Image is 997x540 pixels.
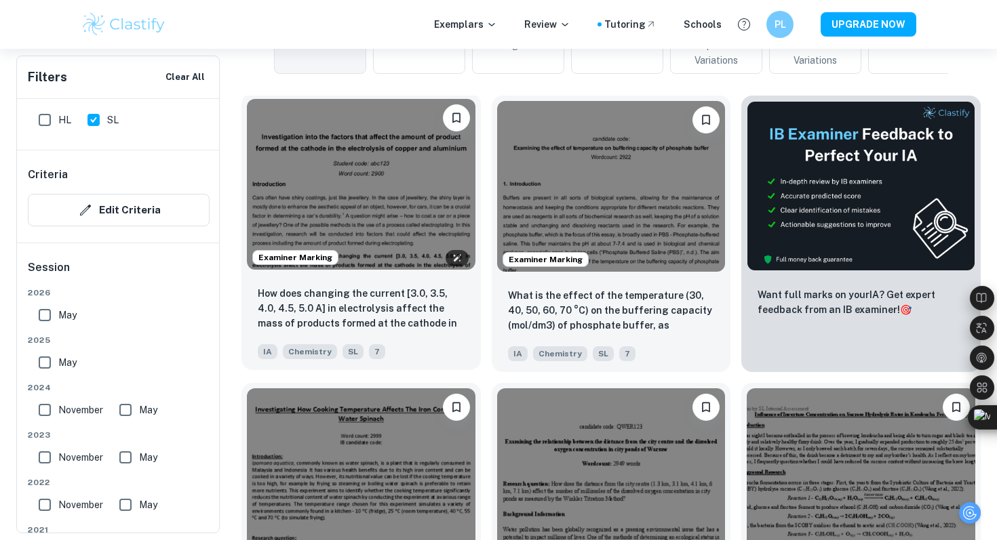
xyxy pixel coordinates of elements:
[28,476,210,489] span: 2022
[524,17,570,32] p: Review
[28,259,210,287] h6: Session
[434,17,497,32] p: Exemplars
[821,12,916,37] button: UPGRADE NOW
[369,344,385,359] span: 7
[162,67,208,87] button: Clear All
[503,253,588,266] span: Examiner Marking
[258,344,277,359] span: IA
[508,346,528,361] span: IA
[775,38,855,68] span: Concentration Variations
[28,167,68,183] h6: Criteria
[533,346,587,361] span: Chemistry
[58,308,77,323] span: May
[747,101,975,271] img: Thumbnail
[28,524,210,536] span: 2021
[139,402,157,417] span: May
[593,346,614,361] span: SL
[81,11,167,38] img: Clastify logo
[604,17,657,32] a: Tutoring
[107,112,119,127] span: SL
[684,17,722,32] a: Schools
[676,38,756,68] span: Temperature Variations
[253,251,338,264] span: Examiner Marking
[758,287,964,317] p: Want full marks on your IA ? Get expert feedback from an IB examiner!
[28,194,210,226] button: Edit Criteria
[943,394,970,421] button: Bookmark
[619,346,636,361] span: 7
[508,288,715,334] p: What is the effect of the temperature (30, 40, 50, 60, 70 °C) on the buffering capacity (mol/dm3)...
[28,429,210,441] span: 2023
[443,104,470,131] button: Bookmark
[900,304,912,315] span: 🎯
[247,99,475,270] img: Chemistry IA example thumbnail: How does changing the current [3.0, 3.5,
[28,334,210,346] span: 2025
[692,106,720,133] button: Bookmark
[58,450,103,465] span: November
[741,96,981,372] a: ThumbnailWant full marks on yourIA? Get expert feedback from an IB examiner!
[258,286,465,332] p: How does changing the current [3.0, 3.5, 4.0, 4.5, 5.0 A] in electrolysis affect the mass of prod...
[58,355,77,370] span: May
[58,497,103,512] span: November
[241,96,481,372] a: Examiner MarkingBookmarkHow does changing the current [3.0, 3.5, 4.0, 4.5, 5.0 A] in electrolysis...
[773,17,788,32] h6: PL
[443,394,470,421] button: Bookmark
[732,13,756,36] button: Help and Feedback
[28,381,210,394] span: 2024
[58,112,71,127] span: HL
[58,402,103,417] span: November
[766,11,794,38] button: PL
[492,96,731,372] a: Examiner MarkingBookmarkWhat is the effect of the temperature (30, 40, 50, 60, 70 °C) on the buff...
[28,287,210,299] span: 2026
[283,344,337,359] span: Chemistry
[343,344,364,359] span: SL
[692,394,720,421] button: Bookmark
[139,450,157,465] span: May
[139,497,157,512] span: May
[497,101,726,272] img: Chemistry IA example thumbnail: What is the effect of the temperature (3
[28,68,67,87] h6: Filters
